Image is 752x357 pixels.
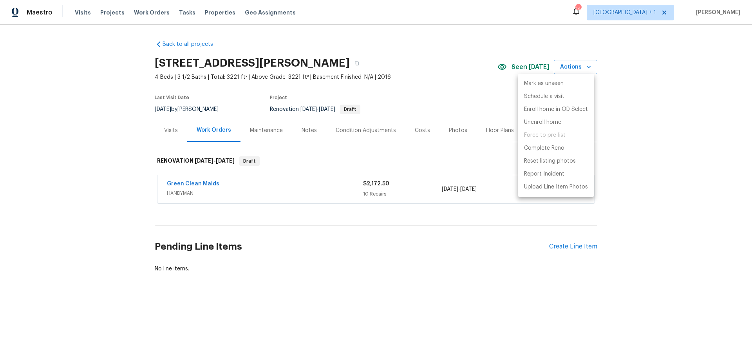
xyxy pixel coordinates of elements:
[524,183,588,191] p: Upload Line Item Photos
[524,144,564,152] p: Complete Reno
[524,92,564,101] p: Schedule a visit
[524,157,576,165] p: Reset listing photos
[524,105,588,114] p: Enroll home in OD Select
[518,129,594,142] span: Setup visit must be completed before moving home to pre-list
[524,118,561,127] p: Unenroll home
[524,170,564,178] p: Report Incident
[524,80,564,88] p: Mark as unseen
